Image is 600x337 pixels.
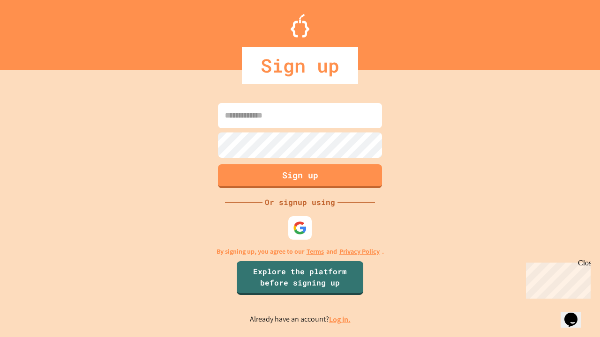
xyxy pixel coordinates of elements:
[293,221,307,235] img: google-icon.svg
[218,164,382,188] button: Sign up
[217,247,384,256] p: By signing up, you agree to our and .
[262,197,337,208] div: Or signup using
[339,247,380,256] a: Privacy Policy
[329,315,351,324] a: Log in.
[561,300,591,328] iframe: chat widget
[242,47,358,84] div: Sign up
[4,4,65,59] div: Chat with us now!Close
[237,261,363,295] a: Explore the platform before signing up
[522,259,591,299] iframe: chat widget
[250,314,351,325] p: Already have an account?
[307,247,324,256] a: Terms
[291,14,309,37] img: Logo.svg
